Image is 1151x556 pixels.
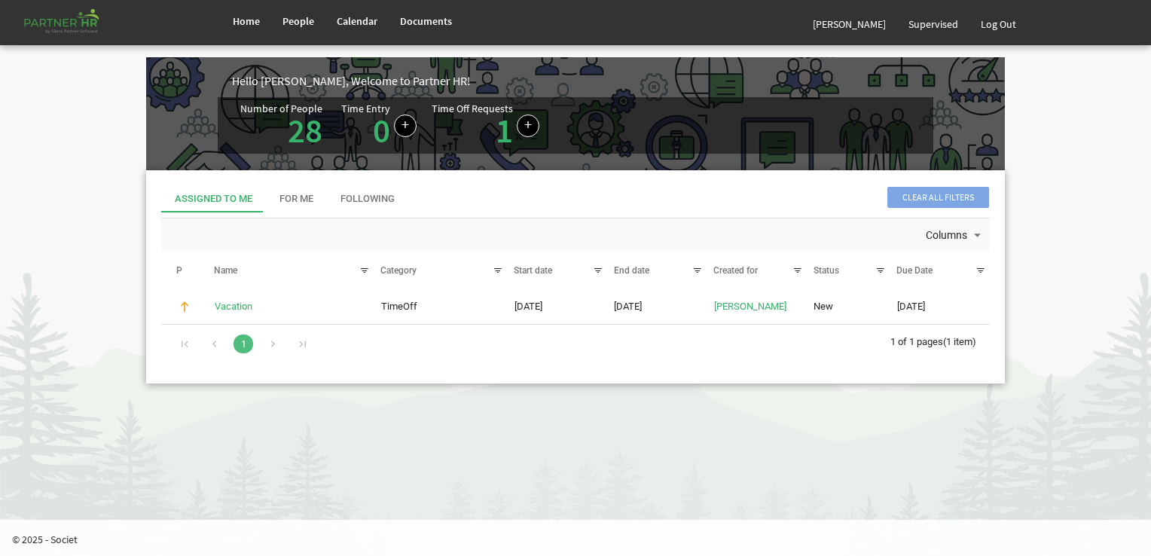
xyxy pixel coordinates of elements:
span: Columns [924,226,969,245]
div: Go to last page [292,332,313,353]
span: Calendar [337,14,377,28]
a: Log hours [394,115,417,137]
div: Number of pending time-off requests [432,103,554,148]
span: Start date [514,265,552,276]
a: Vacation [215,301,252,312]
span: Due Date [896,265,933,276]
td: 10/18/2025 column header End date [607,294,707,319]
td: New column header Status [807,294,890,319]
a: [PERSON_NAME] [714,301,786,312]
span: 1 of 1 pages [890,336,943,347]
div: Time Off Requests [432,103,513,114]
span: Documents [400,14,452,28]
div: Number of People [240,103,322,114]
div: tab-header [161,185,990,212]
a: 1 [496,109,513,151]
div: For Me [279,192,313,206]
div: Go to next page [263,332,283,353]
div: 1 of 1 pages (1 item) [890,325,990,356]
td: TimeOff column header Category [374,294,508,319]
a: 0 [373,109,390,151]
td: Vacation is template cell column header Name [208,294,374,319]
td: Shelly Kashyap is template cell column header Created for [707,294,807,319]
a: Goto Page 1 [234,335,253,353]
span: People [282,14,314,28]
span: Name [214,265,237,276]
div: Number of time entries [341,103,432,148]
a: 28 [288,109,322,151]
div: Go to first page [175,332,195,353]
div: Following [340,192,395,206]
a: [PERSON_NAME] [801,3,897,45]
button: Columns [923,226,988,246]
span: Category [380,265,417,276]
div: Hello [PERSON_NAME], Welcome to Partner HR! [232,72,1005,90]
div: Go to previous page [204,332,224,353]
p: © 2025 - Societ [12,532,1151,547]
span: Created for [713,265,758,276]
div: Total number of active people in Partner HR [240,103,341,148]
td: 10/13/2025 column header Start date [507,294,607,319]
span: (1 item) [943,336,976,347]
div: Assigned To Me [175,192,252,206]
a: Supervised [897,3,969,45]
span: Clear all filters [887,187,989,208]
td: 10/13/2025 column header Due Date [890,294,990,319]
td: is template cell column header P [161,294,208,319]
span: Status [814,265,839,276]
div: Time Entry [341,103,390,114]
span: Home [233,14,260,28]
div: Columns [923,218,988,250]
a: Create a new time off request [517,115,539,137]
img: Medium Priority [178,300,191,313]
span: P [176,265,182,276]
span: End date [614,265,649,276]
a: Log Out [969,3,1027,45]
span: Supervised [908,17,958,31]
